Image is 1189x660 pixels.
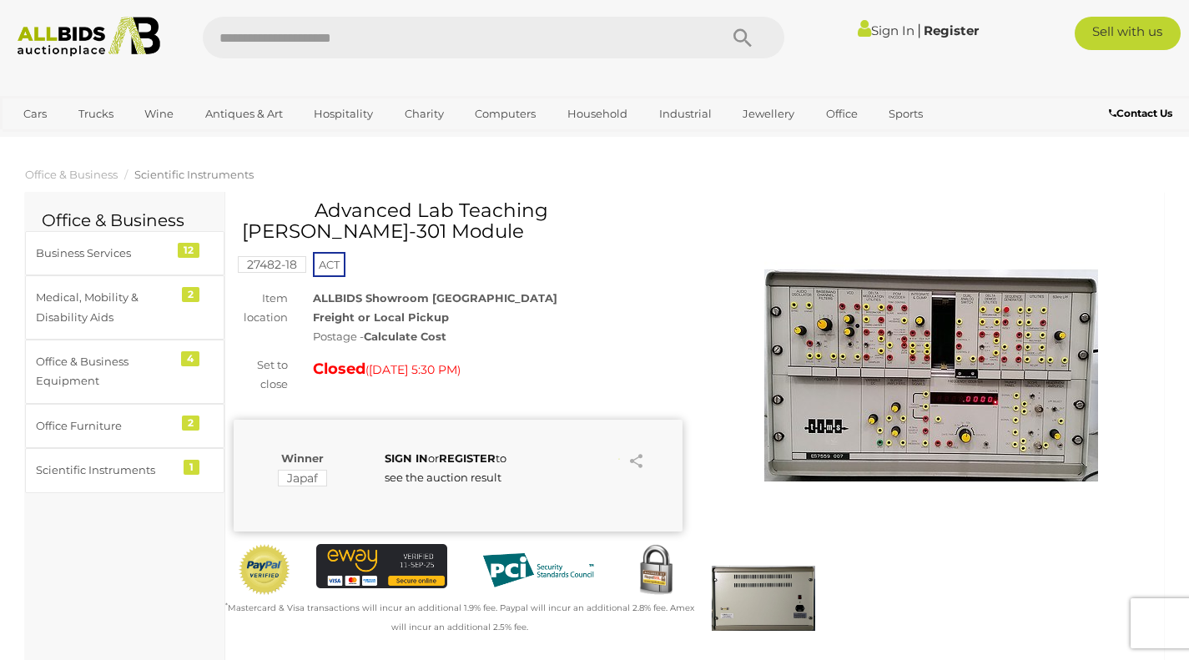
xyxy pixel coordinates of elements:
img: Advanced Lab Teaching TIMS-301 Module [764,209,1098,542]
div: 2 [182,287,199,302]
a: Office & Business [25,168,118,181]
span: ACT [313,252,345,277]
img: Advanced Lab Teaching TIMS-301 Module [712,547,815,650]
strong: ALLBIDS Showroom [GEOGRAPHIC_DATA] [313,291,557,305]
strong: Calculate Cost [364,330,446,343]
div: Item location [221,289,300,328]
img: Allbids.com.au [9,17,169,57]
a: Medical, Mobility & Disability Aids 2 [25,275,224,340]
small: Mastercard & Visa transactions will incur an additional 1.9% fee. Paypal will incur an additional... [225,602,694,632]
a: Trucks [68,100,124,128]
div: Medical, Mobility & Disability Aids [36,288,174,327]
a: Household [557,100,638,128]
div: 2 [182,416,199,431]
a: REGISTER [439,451,496,465]
a: Contact Us [1109,104,1176,123]
span: or to see the auction result [385,451,506,484]
span: | [917,21,921,39]
img: Secured by Rapid SSL [629,544,683,597]
b: Contact Us [1109,107,1172,119]
a: Antiques & Art [194,100,294,128]
span: ( ) [365,363,461,376]
a: Computers [464,100,547,128]
a: SIGN IN [385,451,428,465]
strong: Closed [313,360,365,378]
a: Sell with us [1075,17,1181,50]
mark: 27482-18 [238,256,306,273]
a: 27482-18 [238,258,306,271]
a: Charity [394,100,455,128]
div: Set to close [221,355,300,395]
a: Scientific Instruments 1 [25,448,224,492]
div: 1 [184,460,199,475]
h1: Advanced Lab Teaching [PERSON_NAME]-301 Module [242,200,678,243]
a: Office & Business Equipment 4 [25,340,224,404]
a: Cars [13,100,58,128]
h2: Office & Business [42,211,208,229]
a: Jewellery [732,100,805,128]
a: Sports [878,100,934,128]
a: Business Services 12 [25,231,224,275]
a: Sign In [858,23,914,38]
div: 4 [181,351,199,366]
img: PCI DSS compliant [472,544,604,597]
li: Watch this item [604,451,621,467]
button: Search [701,17,784,58]
div: Postage - [313,327,683,346]
a: Wine [134,100,184,128]
a: Industrial [648,100,723,128]
strong: Freight or Local Pickup [313,310,449,324]
div: 12 [178,243,199,258]
img: eWAY Payment Gateway [316,544,448,588]
a: Office [815,100,869,128]
a: Hospitality [303,100,384,128]
div: Office Furniture [36,416,174,436]
div: Scientific Instruments [36,461,174,480]
a: Office Furniture 2 [25,404,224,448]
b: Winner [281,451,324,465]
div: Office & Business Equipment [36,352,174,391]
a: [GEOGRAPHIC_DATA] [13,128,153,155]
span: [DATE] 5:30 PM [369,362,457,377]
a: Register [924,23,979,38]
mark: Japaf [278,470,327,486]
div: Business Services [36,244,174,263]
img: Official PayPal Seal [238,544,291,596]
a: Scientific Instruments [134,168,254,181]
